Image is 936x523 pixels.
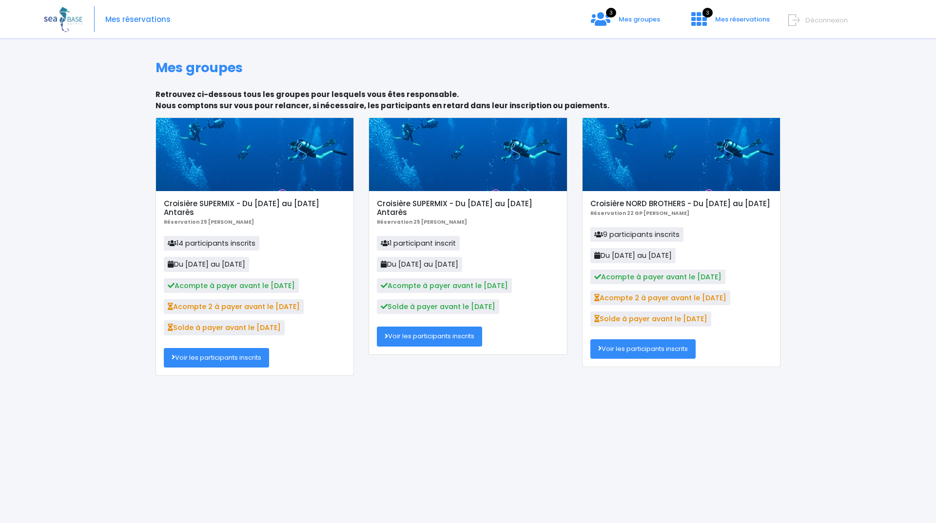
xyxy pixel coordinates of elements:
span: Mes réservations [715,15,770,24]
span: Mes groupes [619,15,660,24]
a: 3 Mes groupes [583,18,668,27]
span: 9 participants inscrits [590,227,683,242]
b: Réservation 25 [PERSON_NAME] [164,218,254,226]
span: Acompte à payer avant le [DATE] [377,278,512,293]
h5: Croisière SUPERMIX - Du [DATE] au [DATE] Antarès [377,199,559,217]
b: Réservation 25 [PERSON_NAME] [377,218,467,226]
h5: Croisière NORD BROTHERS - Du [DATE] au [DATE] [590,199,772,208]
a: 3 Mes réservations [683,18,776,27]
span: Acompte à payer avant le [DATE] [164,278,299,293]
span: Solde à payer avant le [DATE] [377,299,499,314]
span: Acompte 2 à payer avant le [DATE] [164,299,304,314]
span: Du [DATE] au [DATE] [377,257,462,271]
a: Voir les participants inscrits [164,348,269,368]
span: Acompte à payer avant le [DATE] [590,270,725,284]
span: 3 [606,8,616,18]
span: Du [DATE] au [DATE] [590,248,676,263]
a: Voir les participants inscrits [590,339,696,359]
p: Retrouvez ci-dessous tous les groupes pour lesquels vous êtes responsable. Nous comptons sur vous... [156,89,781,111]
span: Du [DATE] au [DATE] [164,257,249,271]
span: Déconnexion [805,16,848,25]
b: Réservation 22 GP [PERSON_NAME] [590,210,689,217]
span: 1 participant inscrit [377,236,460,251]
h5: Croisière SUPERMIX - Du [DATE] au [DATE] Antarès [164,199,346,217]
span: 14 participants inscrits [164,236,259,251]
a: Voir les participants inscrits [377,327,482,346]
span: Solde à payer avant le [DATE] [164,320,285,335]
span: Acompte 2 à payer avant le [DATE] [590,291,730,305]
h1: Mes groupes [156,60,781,76]
span: Solde à payer avant le [DATE] [590,311,711,326]
span: 3 [702,8,713,18]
